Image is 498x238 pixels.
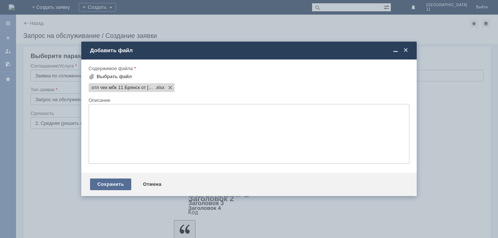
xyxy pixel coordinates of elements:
[3,3,106,9] div: МБК 11 Брянск. Отложенные чеки
[155,85,164,91] span: отл чек мбк 11 Брянск от 29.08.2025.xlsx
[92,85,155,91] span: отл чек мбк 11 Брянск от 29.08.2025.xlsx
[392,47,399,54] span: Свернуть (Ctrl + M)
[89,98,408,103] div: Описание
[89,66,408,71] div: Содержимое файла
[3,9,106,20] div: СПК [PERSON_NAME] Прошу удалить отл чек
[97,74,132,80] div: Выбрать файл
[90,47,409,54] div: Добавить файл
[402,47,409,54] span: Закрыть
